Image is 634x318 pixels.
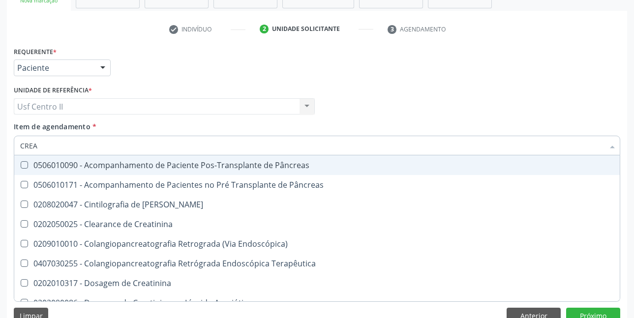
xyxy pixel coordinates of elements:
[14,83,92,98] label: Unidade de referência
[20,181,614,189] div: 0506010171 - Acompanhamento de Pacientes no Pré Transplante de Pâncreas
[14,122,91,131] span: Item de agendamento
[260,25,269,33] div: 2
[20,279,614,287] div: 0202010317 - Dosagem de Creatinina
[20,260,614,267] div: 0407030255 - Colangiopancreatografia Retrógrada Endoscópica Terapêutica
[17,63,91,73] span: Paciente
[20,161,614,169] div: 0506010090 - Acompanhamento de Paciente Pos-Transplante de Pâncreas
[20,220,614,228] div: 0202050025 - Clearance de Creatinina
[20,240,614,248] div: 0209010010 - Colangiopancreatografia Retrograda (Via Endoscópica)
[272,25,340,33] div: Unidade solicitante
[20,136,604,155] input: Buscar por procedimentos
[14,44,57,59] label: Requerente
[20,299,614,307] div: 0202090086 - Dosagem de Creatinina no Líquido Amniótico
[20,201,614,208] div: 0208020047 - Cintilografia de [PERSON_NAME]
